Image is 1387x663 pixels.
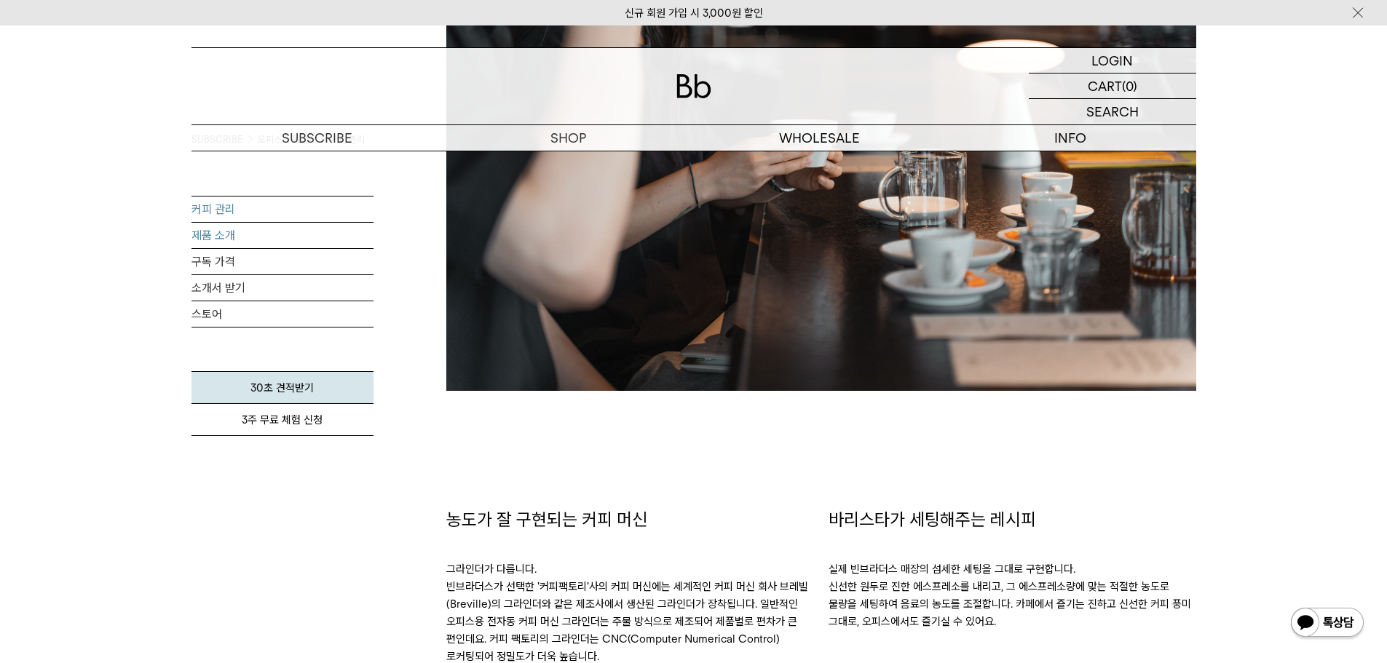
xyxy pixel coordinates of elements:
[1091,48,1133,73] p: LOGIN
[1122,74,1137,98] p: (0)
[1029,74,1196,99] a: CART (0)
[191,196,374,222] a: 커피 관리
[1029,48,1196,74] a: LOGIN
[191,275,374,301] a: 소개서 받기
[191,125,443,151] a: SUBSCRIBE
[945,125,1196,151] p: INFO
[191,223,374,248] a: 제품 소개
[191,249,374,274] a: 구독 가격
[1088,74,1122,98] p: CART
[443,125,694,151] a: SHOP
[676,74,711,98] img: 로고
[829,531,1196,645] p: 실제 빈브라더스 매장의 섬세한 세팅을 그대로 구현합니다. 신선한 원두로 진한 에스프레소를 내리고, 그 에스프레소량에 맞는 적절한 농도로 물량을 세팅하여 음료의 농도를 조절합니...
[694,125,945,151] p: WHOLESALE
[625,7,763,20] a: 신규 회원 가입 시 3,000원 할인
[446,507,814,532] h3: 농도가 잘 구현되는 커피 머신
[1086,99,1139,124] p: SEARCH
[1289,606,1365,641] img: 카카오톡 채널 1:1 채팅 버튼
[191,404,374,436] a: 3주 무료 체험 신청
[191,301,374,327] a: 스토어
[829,507,1196,532] h3: 바리스타가 세팅해주는 레시피
[191,371,374,404] a: 30초 견적받기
